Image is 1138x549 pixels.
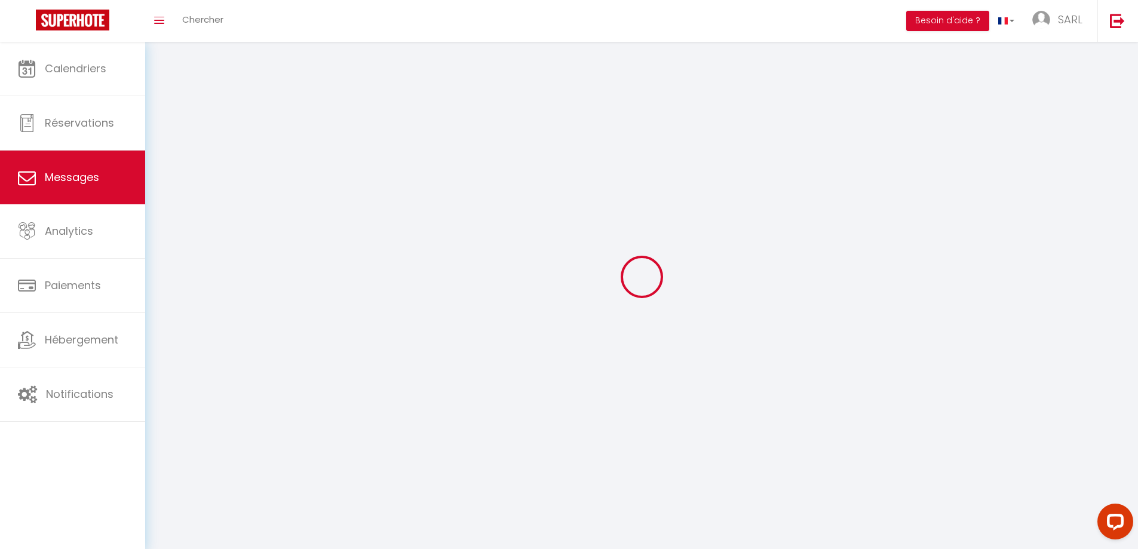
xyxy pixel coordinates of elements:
[1088,499,1138,549] iframe: LiveChat chat widget
[45,332,118,347] span: Hébergement
[45,223,93,238] span: Analytics
[36,10,109,30] img: Super Booking
[182,13,223,26] span: Chercher
[45,170,99,185] span: Messages
[1032,11,1050,29] img: ...
[45,115,114,130] span: Réservations
[45,61,106,76] span: Calendriers
[1110,13,1125,28] img: logout
[46,387,114,401] span: Notifications
[1058,12,1082,27] span: SARL
[45,278,101,293] span: Paiements
[906,11,989,31] button: Besoin d'aide ?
